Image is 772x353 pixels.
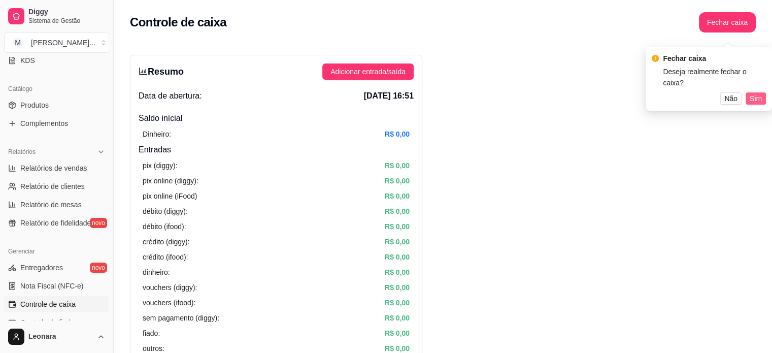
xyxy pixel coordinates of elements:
article: R$ 0,00 [385,251,410,263]
button: Não [720,92,742,105]
a: DiggySistema de Gestão [4,4,109,28]
article: R$ 0,00 [385,206,410,217]
span: Diggy [28,8,105,17]
article: crédito (ifood): [143,251,188,263]
span: Relatório de clientes [20,181,85,191]
span: Nota Fiscal (NFC-e) [20,281,83,291]
span: Relatório de mesas [20,200,82,210]
span: Relatório de fidelidade [20,218,91,228]
article: vouchers (ifood): [143,297,195,308]
article: R$ 0,00 [385,312,410,324]
span: Controle de caixa [20,299,76,309]
h4: Entradas [139,144,414,156]
span: M [13,38,23,48]
span: Adicionar entrada/saída [330,66,406,77]
article: vouchers (diggy): [143,282,197,293]
article: Dinheiro: [143,129,171,140]
article: R$ 0,00 [385,282,410,293]
div: Deseja realmente fechar o caixa? [663,66,766,88]
article: R$ 0,00 [385,236,410,247]
button: Adicionar entrada/saída [322,63,414,80]
article: crédito (diggy): [143,236,190,247]
span: Complementos [20,118,68,129]
a: Controle de fiado [4,314,109,331]
a: Relatório de fidelidadenovo [4,215,109,231]
article: R$ 0,00 [385,328,410,339]
article: R$ 0,00 [385,175,410,186]
article: dinheiro: [143,267,170,278]
a: Entregadoresnovo [4,260,109,276]
article: sem pagamento (diggy): [143,312,219,324]
button: Fechar caixa [699,12,756,33]
a: Produtos [4,97,109,113]
span: [DATE] 16:51 [364,90,414,102]
span: exclamation-circle [652,55,659,62]
span: Entregadores [20,263,63,273]
a: Relatório de clientes [4,178,109,195]
a: Complementos [4,115,109,132]
article: R$ 0,00 [385,129,410,140]
button: Leonara [4,325,109,349]
span: Relatórios [8,148,36,156]
div: [PERSON_NAME] ... [31,38,95,48]
span: Data de abertura: [139,90,202,102]
article: débito (diggy): [143,206,188,217]
span: Não [724,93,737,104]
span: Sim [750,93,762,104]
article: pix online (diggy): [143,175,198,186]
button: Sim [746,92,766,105]
article: fiado: [143,328,160,339]
article: R$ 0,00 [385,297,410,308]
div: Fechar caixa [663,53,766,64]
a: Relatórios de vendas [4,160,109,176]
article: R$ 0,00 [385,221,410,232]
div: Gerenciar [4,243,109,260]
span: Controle de fiado [20,317,75,328]
h3: Resumo [139,65,184,79]
div: Catálogo [4,81,109,97]
a: KDS [4,52,109,69]
article: R$ 0,00 [385,190,410,202]
span: Leonara [28,332,93,341]
h4: Saldo inícial [139,112,414,124]
article: R$ 0,00 [385,160,410,171]
span: Sistema de Gestão [28,17,105,25]
button: Select a team [4,33,109,53]
article: R$ 0,00 [385,267,410,278]
a: Nota Fiscal (NFC-e) [4,278,109,294]
span: KDS [20,55,35,66]
a: Relatório de mesas [4,197,109,213]
h2: Controle de caixa [130,14,226,30]
span: Relatórios de vendas [20,163,87,173]
span: Produtos [20,100,49,110]
article: débito (ifood): [143,221,186,232]
article: pix (diggy): [143,160,177,171]
span: bar-chart [139,67,148,76]
article: pix online (iFood) [143,190,197,202]
a: Controle de caixa [4,296,109,312]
